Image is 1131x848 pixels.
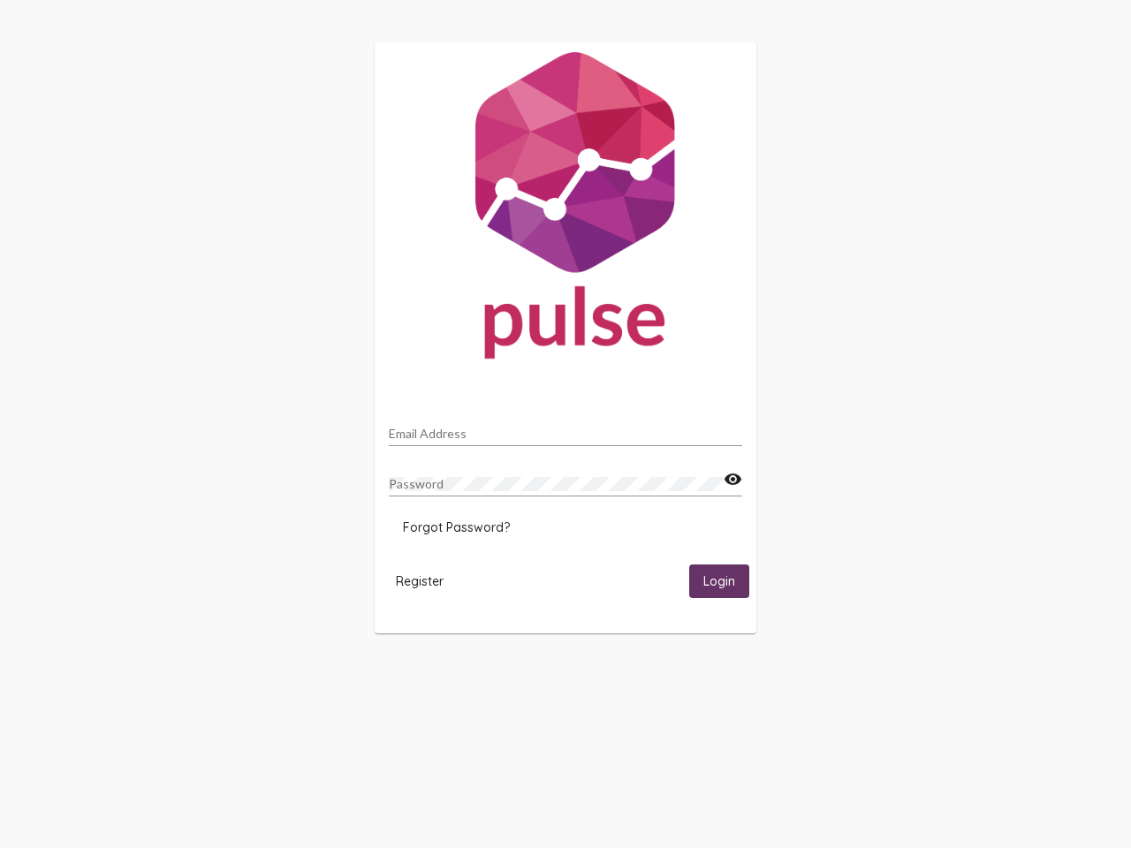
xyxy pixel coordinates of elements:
[724,469,742,490] mat-icon: visibility
[703,574,735,590] span: Login
[403,519,510,535] span: Forgot Password?
[389,511,524,543] button: Forgot Password?
[396,573,444,589] span: Register
[375,42,756,376] img: Pulse For Good Logo
[382,564,458,597] button: Register
[689,564,749,597] button: Login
